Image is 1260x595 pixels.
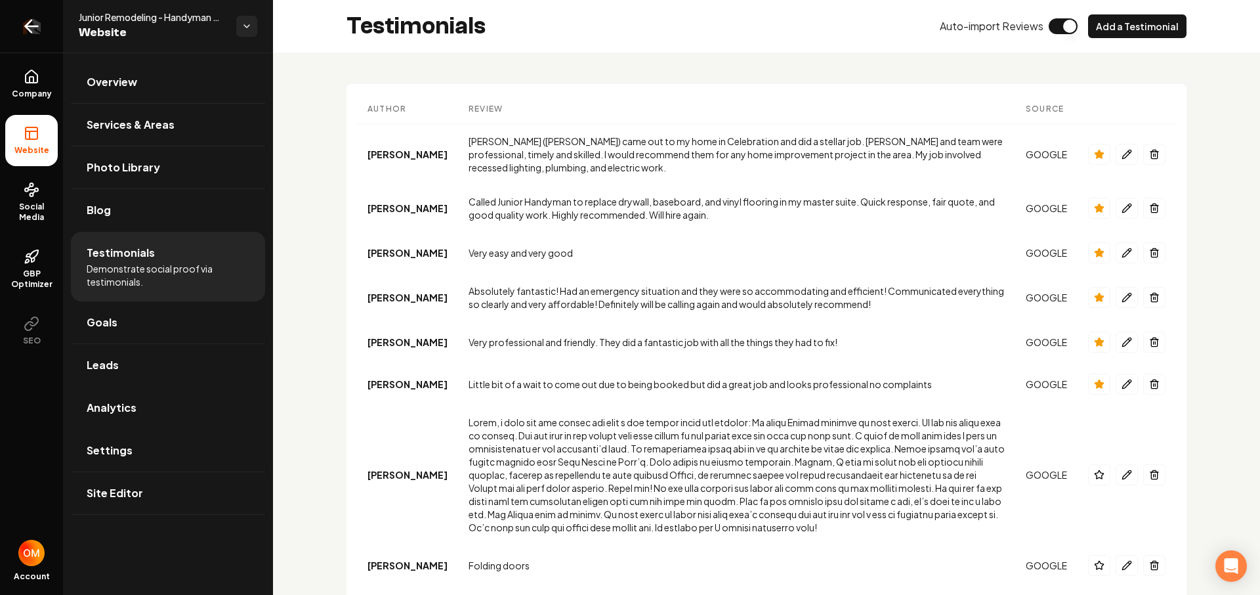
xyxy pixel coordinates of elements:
a: Services & Areas [71,104,265,146]
span: Blog [87,202,111,218]
div: Very easy and very good [469,246,1005,259]
span: Settings [87,443,133,458]
span: Auto-import Reviews [940,18,1043,34]
a: Overview [71,61,265,103]
a: GBP Optimizer [5,238,58,300]
h2: Testimonials [346,13,486,39]
div: [PERSON_NAME] [367,202,448,215]
div: GOOGLE [1026,291,1067,304]
div: Very professional and friendly. They did a fantastic job with all the things they had to fix! [469,336,1005,349]
div: [PERSON_NAME] [367,378,448,391]
div: Called Junior Handyman to replace drywall, baseboard, and vinyl flooring in my master suite. Quic... [469,195,1005,221]
th: Source [1015,95,1078,124]
span: Demonstrate social proof via testimonials. [87,262,249,288]
img: Omar Molai [18,540,45,566]
span: Goals [87,315,117,330]
button: Open user button [18,540,45,566]
a: Analytics [71,387,265,429]
span: SEO [18,336,46,346]
div: Open Intercom Messenger [1215,550,1247,582]
a: Company [5,58,58,110]
span: Account [14,571,50,582]
div: GOOGLE [1026,202,1067,215]
span: Website [9,145,54,156]
a: Social Media [5,171,58,233]
span: Photo Library [87,160,160,175]
th: Author [357,95,458,124]
div: [PERSON_NAME] ([PERSON_NAME]) came out to my home in Celebration and did a stellar job. [PERSON_N... [469,135,1005,174]
span: Overview [87,74,137,90]
span: Junior Remodeling - Handyman - Electric [79,11,226,24]
div: GOOGLE [1026,336,1067,349]
div: GOOGLE [1026,559,1067,572]
div: [PERSON_NAME] [367,559,448,572]
div: GOOGLE [1026,148,1067,161]
a: Photo Library [71,146,265,188]
div: [PERSON_NAME] [367,336,448,349]
div: [PERSON_NAME] [367,148,448,161]
span: Social Media [5,202,58,223]
span: Website [79,24,226,42]
a: Settings [71,430,265,472]
div: [PERSON_NAME] [367,468,448,481]
a: Blog [71,189,265,231]
div: Little bit of a wait to come out due to being booked but did a great job and looks professional n... [469,378,1005,391]
div: GOOGLE [1026,246,1067,259]
div: [PERSON_NAME] [367,246,448,259]
button: SEO [5,305,58,357]
span: Site Editor [87,485,143,501]
span: GBP Optimizer [5,269,58,290]
div: Folding doors [469,559,1005,572]
span: Services & Areas [87,117,175,133]
span: Analytics [87,400,136,416]
span: Company [7,89,57,99]
a: Site Editor [71,472,265,514]
span: Testimonials [87,245,155,261]
button: Add a Testimonial [1088,14,1186,38]
a: Goals [71,301,265,343]
div: [PERSON_NAME] [367,291,448,304]
span: Leads [87,357,119,373]
div: GOOGLE [1026,468,1067,481]
div: Lorem, i dolo sit ame consec adi elit s doe tempor incid utl etdolor: Ma aliqu Enimad minimve qu ... [469,416,1005,534]
div: Absolutely fantastic! Had an emergency situation and they were so accommodating and efficient! Co... [469,284,1005,311]
div: GOOGLE [1026,378,1067,391]
th: Review [458,95,1015,124]
a: Leads [71,344,265,386]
